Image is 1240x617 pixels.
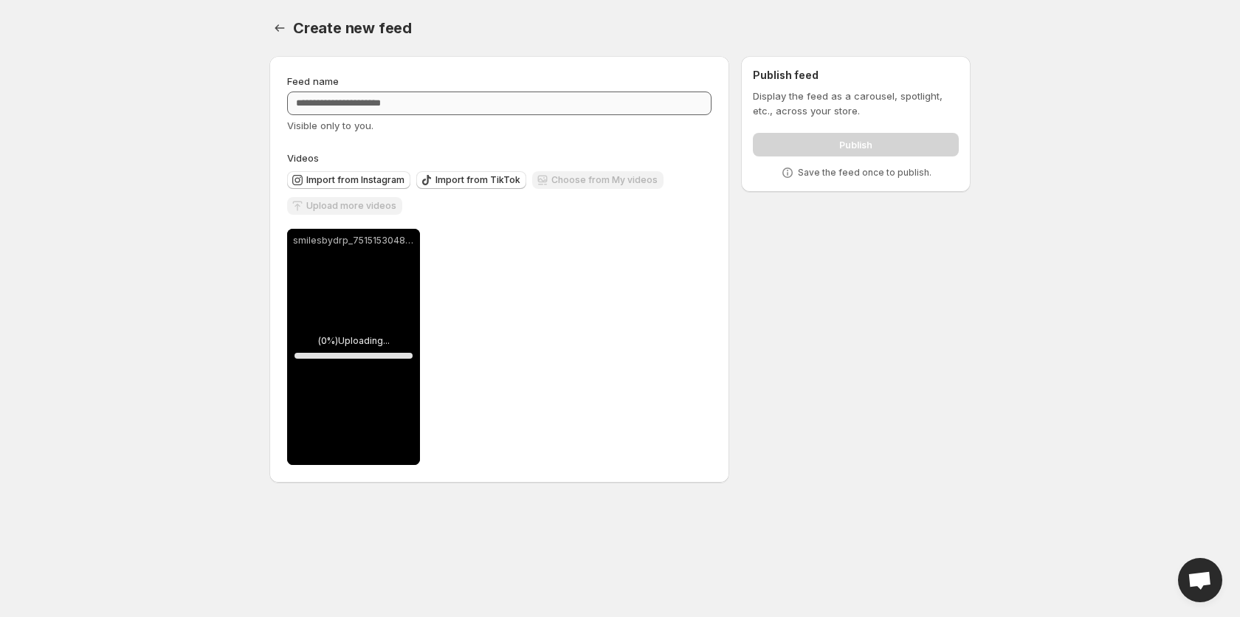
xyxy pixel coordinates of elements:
[1178,558,1222,602] a: Open chat
[287,120,373,131] span: Visible only to you.
[287,152,319,164] span: Videos
[416,171,526,189] button: Import from TikTok
[753,68,959,83] h2: Publish feed
[306,174,404,186] span: Import from Instagram
[798,167,931,179] p: Save the feed once to publish.
[753,89,959,118] p: Display the feed as a carousel, spotlight, etc., across your store.
[293,19,412,37] span: Create new feed
[287,75,339,87] span: Feed name
[287,171,410,189] button: Import from Instagram
[293,235,414,247] p: smilesbydrp_7515153048151346478.mp4
[435,174,520,186] span: Import from TikTok
[269,18,290,38] button: Settings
